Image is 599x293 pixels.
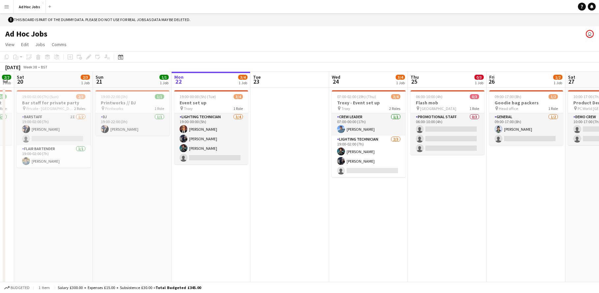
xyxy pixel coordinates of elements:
[586,30,594,38] app-user-avatar: Kelly Munce
[36,285,52,290] span: 1 item
[11,285,30,290] span: Budgeted
[5,29,47,39] h1: Ad Hoc Jobs
[5,41,14,47] span: View
[14,0,46,13] button: Ad Hoc Jobs
[41,65,47,69] div: BST
[3,40,17,49] a: View
[22,65,38,69] span: Week 38
[21,41,29,47] span: Edit
[49,40,69,49] a: Comms
[52,41,67,47] span: Comms
[18,40,31,49] a: Edit
[58,285,201,290] div: Salary £300.00 + Expenses £15.00 + Subsistence £30.00 =
[3,284,31,291] button: Budgeted
[5,64,20,70] div: [DATE]
[8,17,14,23] span: !
[33,40,48,49] a: Jobs
[156,285,201,290] span: Total Budgeted £345.00
[35,41,45,47] span: Jobs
